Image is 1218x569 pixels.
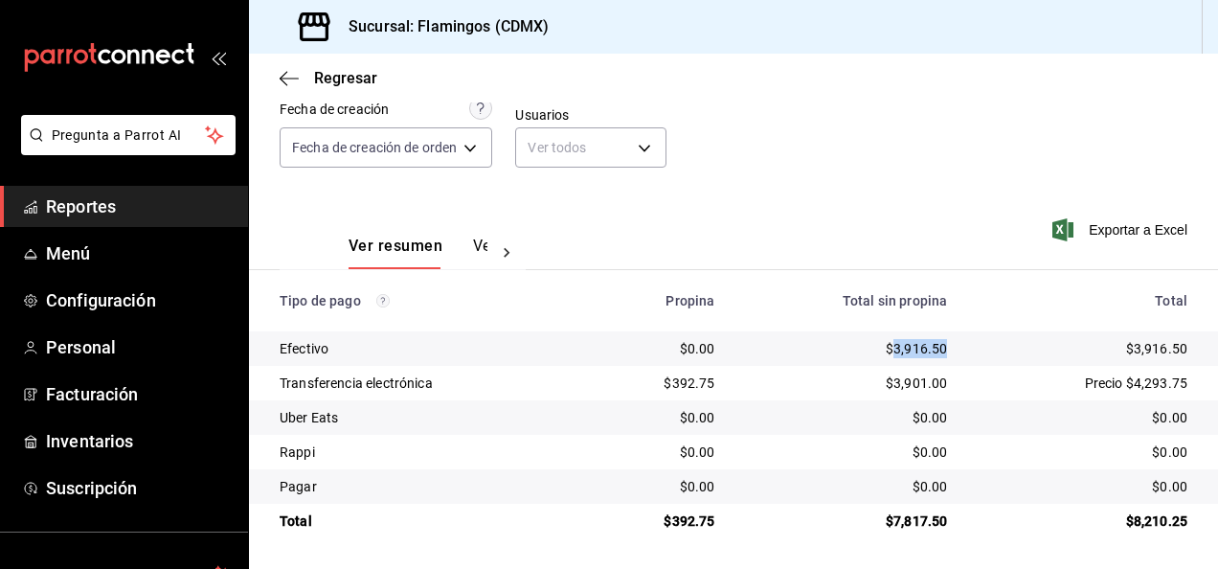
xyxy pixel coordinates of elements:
[280,512,575,531] div: Total
[46,478,137,498] font: Suscripción
[978,408,1187,427] div: $0.00
[46,196,116,216] font: Reportes
[605,408,714,427] div: $0.00
[280,339,575,358] div: Efectivo
[605,293,714,308] div: Propina
[978,293,1187,308] div: Total
[605,339,714,358] div: $0.00
[280,443,575,462] div: Rappi
[314,69,377,87] span: Regresar
[280,408,575,427] div: Uber Eats
[745,339,947,358] div: $3,916.50
[349,237,442,256] font: Ver resumen
[280,293,361,308] font: Tipo de pago
[376,294,390,307] svg: Los pagos realizados con Pay y otras terminales son montos brutos.
[745,477,947,496] div: $0.00
[46,431,133,451] font: Inventarios
[280,374,575,393] div: Transferencia electrónica
[745,408,947,427] div: $0.00
[46,290,156,310] font: Configuración
[515,127,665,168] div: Ver todos
[978,512,1187,531] div: $8,210.25
[292,138,457,157] span: Fecha de creación de orden
[52,125,206,146] span: Pregunta a Parrot AI
[21,115,236,155] button: Pregunta a Parrot AI
[605,477,714,496] div: $0.00
[46,337,116,357] font: Personal
[46,243,91,263] font: Menú
[333,15,549,38] h3: Sucursal: Flamingos (CDMX)
[211,50,226,65] button: open_drawer_menu
[1089,222,1187,238] font: Exportar a Excel
[605,374,714,393] div: $392.75
[745,293,947,308] div: Total sin propina
[978,477,1187,496] div: $0.00
[1056,218,1187,241] button: Exportar a Excel
[978,443,1187,462] div: $0.00
[605,443,714,462] div: $0.00
[280,69,377,87] button: Regresar
[605,512,714,531] div: $392.75
[978,339,1187,358] div: $3,916.50
[473,237,545,269] button: Ver pagos
[280,477,575,496] div: Pagar
[978,374,1187,393] div: Precio $4,293.75
[515,108,665,122] label: Usuarios
[280,100,389,120] div: Fecha de creación
[745,443,947,462] div: $0.00
[349,237,487,269] div: Pestañas de navegación
[745,512,947,531] div: $7,817.50
[46,384,138,404] font: Facturación
[745,374,947,393] div: $3,901.00
[13,139,236,159] a: Pregunta a Parrot AI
